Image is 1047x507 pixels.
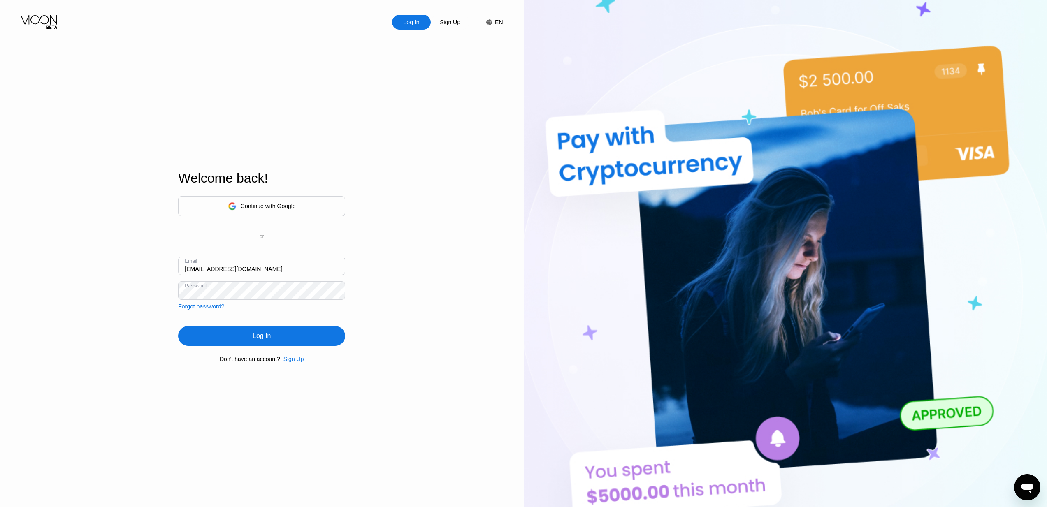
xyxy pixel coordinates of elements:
[439,18,461,26] div: Sign Up
[178,303,224,310] div: Forgot password?
[283,356,304,362] div: Sign Up
[220,356,280,362] div: Don't have an account?
[403,18,420,26] div: Log In
[392,15,431,30] div: Log In
[253,332,271,340] div: Log In
[495,19,503,25] div: EN
[1014,474,1040,500] iframe: Button to launch messaging window
[478,15,503,30] div: EN
[178,326,345,346] div: Log In
[185,283,207,289] div: Password
[178,171,345,186] div: Welcome back!
[241,203,296,209] div: Continue with Google
[431,15,469,30] div: Sign Up
[280,356,304,362] div: Sign Up
[185,258,197,264] div: Email
[260,234,264,239] div: or
[178,196,345,216] div: Continue with Google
